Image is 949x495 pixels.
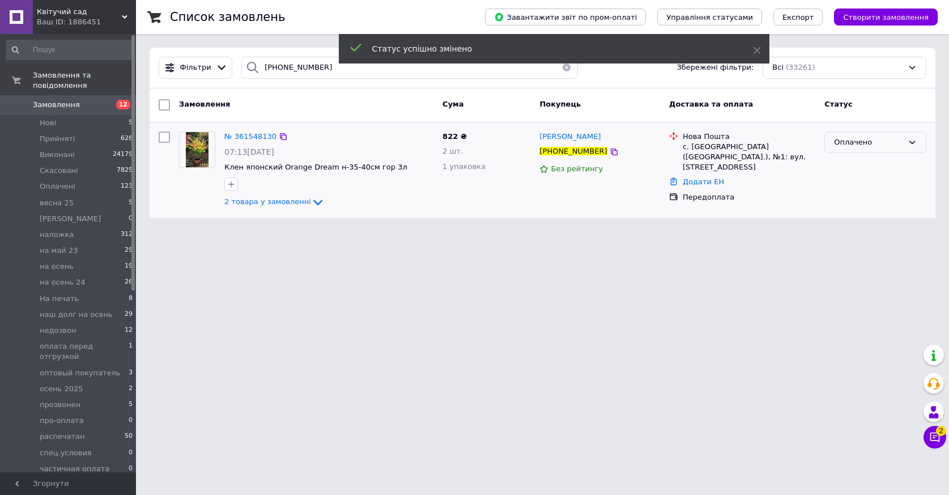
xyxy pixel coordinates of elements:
[40,368,121,378] span: оптовый покупатель
[186,132,209,167] img: Фото товару
[494,12,637,22] span: Завантажити звіт по пром-оплаті
[121,134,133,144] span: 628
[683,177,724,186] a: Додати ЕН
[40,118,56,128] span: Нові
[372,43,725,54] div: Статус успішно змінено
[782,13,814,22] span: Експорт
[676,62,754,73] span: Збережені фільтри:
[40,325,76,336] span: недозвон
[539,132,601,142] a: [PERSON_NAME]
[539,132,601,141] span: [PERSON_NAME]
[129,294,133,304] span: 8
[772,62,784,73] span: Всі
[129,214,133,224] span: 0
[40,134,75,144] span: Прийняті
[121,181,133,192] span: 123
[170,10,285,24] h1: Список замовлень
[551,164,603,173] span: Без рейтингу
[442,147,463,155] span: 2 шт.
[129,341,133,362] span: 1
[823,12,938,21] a: Створити замовлення
[224,132,276,141] a: № 361548130
[40,214,101,224] span: [PERSON_NAME]
[40,166,78,176] span: Скасовані
[129,368,133,378] span: 3
[241,57,577,79] input: Пошук за номером замовлення, ПІБ покупця, номером телефону, Email, номером накладної
[129,448,133,458] span: 0
[824,100,853,108] span: Статус
[539,147,607,155] span: [PHONE_NUMBER]
[40,294,79,304] span: На печать
[40,431,85,442] span: распечатан
[224,147,274,156] span: 07:13[DATE]
[40,150,75,160] span: Виконані
[683,142,815,173] div: с. [GEOGRAPHIC_DATA] ([GEOGRAPHIC_DATA].), №1: вул. [STREET_ADDRESS]
[121,230,133,240] span: 312
[224,198,311,206] span: 2 товара у замовленні
[442,100,463,108] span: Cума
[224,197,325,206] a: 2 товара у замовленні
[37,7,122,17] span: Квітучий сад
[936,424,946,434] span: 2
[40,448,92,458] span: спец.условия
[125,261,133,272] span: 19
[924,426,946,449] button: Чат з покупцем2
[116,100,130,109] span: 12
[40,384,83,394] span: осень 2025
[834,9,938,26] button: Створити замовлення
[125,310,133,320] span: 29
[442,162,486,171] span: 1 упаковка
[117,166,133,176] span: 7825
[442,132,467,141] span: 822 ₴
[129,416,133,426] span: 0
[666,13,753,22] span: Управління статусами
[129,464,133,474] span: 0
[40,198,74,208] span: весна 25
[6,40,134,60] input: Пошук
[33,70,136,91] span: Замовлення та повідомлення
[129,384,133,394] span: 2
[683,132,815,142] div: Нова Пошта
[125,277,133,287] span: 26
[539,100,581,108] span: Покупець
[179,132,215,168] a: Фото товару
[843,13,929,22] span: Створити замовлення
[129,400,133,410] span: 5
[40,230,74,240] span: наложка
[129,198,133,208] span: 5
[179,100,230,108] span: Замовлення
[40,464,109,474] span: частичная оплата
[683,192,815,202] div: Передоплата
[40,261,74,272] span: на осень
[834,137,903,149] div: Оплачено
[125,431,133,442] span: 50
[40,181,75,192] span: Оплачені
[485,9,646,26] button: Завантажити звіт по пром-оплаті
[33,100,80,110] span: Замовлення
[129,118,133,128] span: 5
[40,246,78,256] span: на май 23
[40,277,86,287] span: на осень 24
[40,400,80,410] span: прозвонен
[786,63,815,71] span: (33261)
[555,57,578,79] button: Очистить
[773,9,823,26] button: Експорт
[657,9,762,26] button: Управління статусами
[125,246,133,256] span: 29
[113,150,133,160] span: 24179
[40,310,113,320] span: наш долг на осень
[125,325,133,336] span: 12
[224,163,407,171] a: Клен японский Orange Dream н-35-40см гор 3л
[37,17,136,27] div: Ваш ID: 1886451
[180,62,211,73] span: Фільтри
[40,341,129,362] span: оплата перед отгрузкой
[669,100,753,108] span: Доставка та оплата
[40,416,84,426] span: про-оплата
